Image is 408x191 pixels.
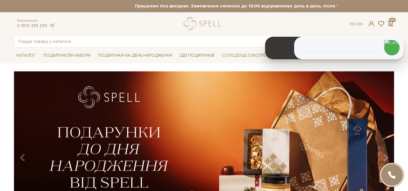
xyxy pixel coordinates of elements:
[355,21,356,27] span: |
[14,35,379,47] input: Пошук товару у каталозі
[14,51,38,61] span: Каталог
[177,51,217,61] span: Ідеї подарунків
[41,51,93,61] span: Подарункові набори
[357,21,363,27] a: En
[17,23,47,28] a: 0 800 319 233
[17,19,55,23] span: Консультація:
[219,50,300,61] a: Солодощі з експрес-доставкою
[349,21,363,27] div: Ук
[379,35,394,47] button: Пошук товару у каталозі
[95,51,175,61] span: Подарунки на День народження
[49,23,55,28] a: telegram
